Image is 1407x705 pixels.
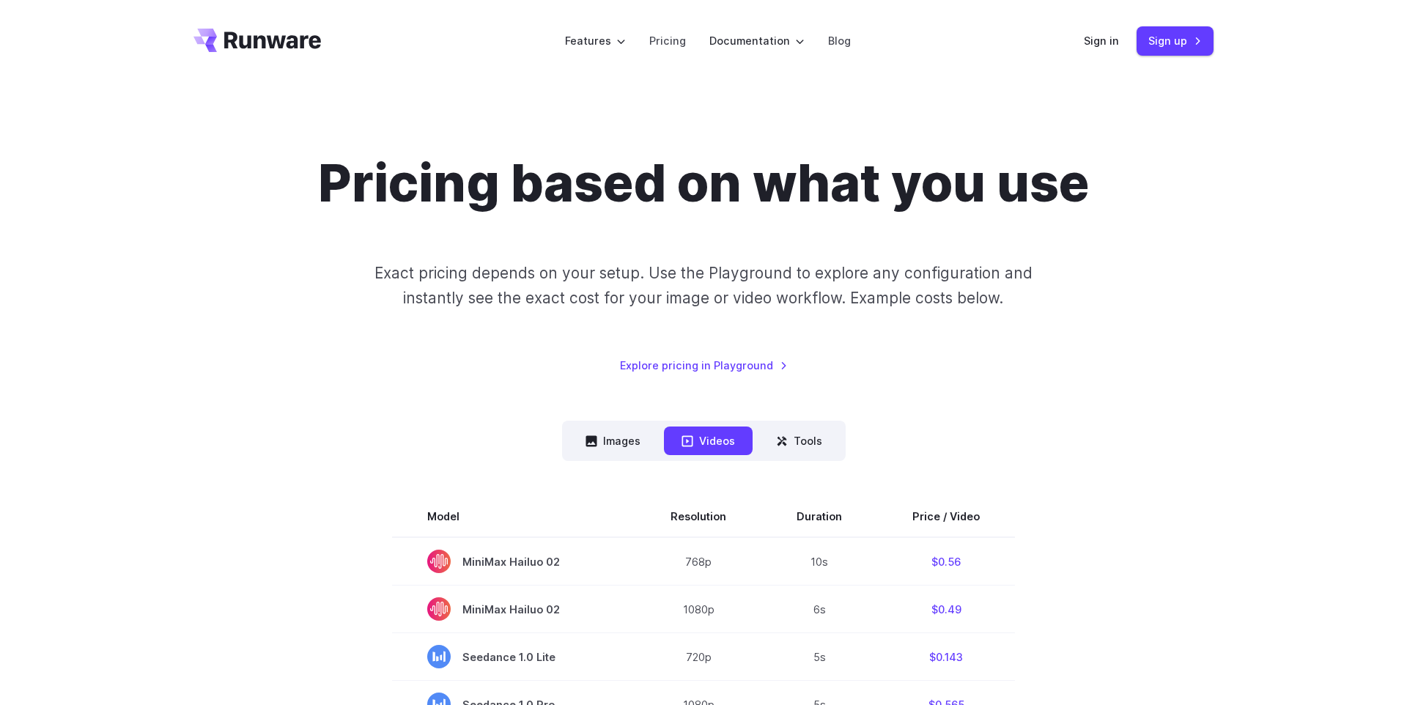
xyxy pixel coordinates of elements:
a: Go to / [193,29,321,52]
button: Images [568,427,658,455]
th: Model [392,496,635,537]
a: Sign up [1137,26,1214,55]
td: 10s [761,537,877,586]
td: $0.49 [877,586,1015,633]
td: 768p [635,537,761,586]
a: Blog [828,32,851,49]
td: 720p [635,633,761,681]
label: Features [565,32,626,49]
td: 5s [761,633,877,681]
th: Duration [761,496,877,537]
button: Videos [664,427,753,455]
label: Documentation [709,32,805,49]
a: Sign in [1084,32,1119,49]
td: 1080p [635,586,761,633]
a: Explore pricing in Playground [620,357,788,374]
th: Price / Video [877,496,1015,537]
p: Exact pricing depends on your setup. Use the Playground to explore any configuration and instantl... [347,261,1060,310]
td: $0.56 [877,537,1015,586]
td: 6s [761,586,877,633]
span: MiniMax Hailuo 02 [427,597,600,621]
th: Resolution [635,496,761,537]
h1: Pricing based on what you use [318,152,1089,214]
button: Tools [758,427,840,455]
a: Pricing [649,32,686,49]
span: MiniMax Hailuo 02 [427,550,600,573]
td: $0.143 [877,633,1015,681]
span: Seedance 1.0 Lite [427,645,600,668]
